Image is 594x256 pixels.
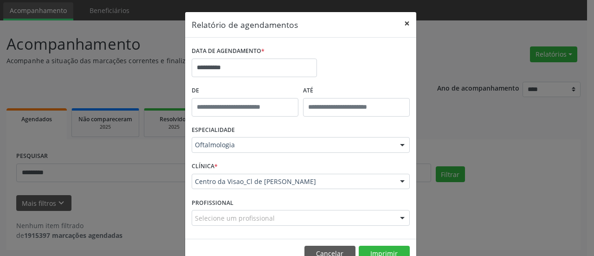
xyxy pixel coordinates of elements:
label: ESPECIALIDADE [192,123,235,138]
span: Centro da Visao_Cl de [PERSON_NAME] [195,177,391,186]
label: ATÉ [303,84,410,98]
span: Selecione um profissional [195,213,275,223]
label: PROFISSIONAL [192,196,233,210]
label: CLÍNICA [192,159,218,174]
span: Oftalmologia [195,140,391,150]
button: Close [398,12,416,35]
h5: Relatório de agendamentos [192,19,298,31]
label: De [192,84,298,98]
label: DATA DE AGENDAMENTO [192,44,265,59]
